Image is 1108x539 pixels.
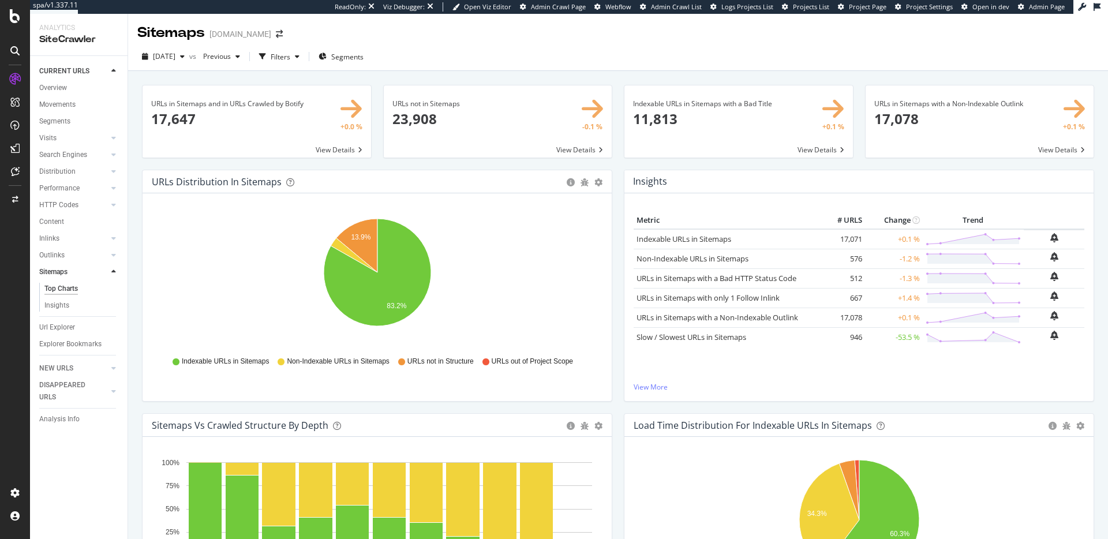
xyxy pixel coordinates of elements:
[849,2,886,11] span: Project Page
[39,379,108,403] a: DISAPPEARED URLS
[890,530,909,538] text: 60.3%
[39,321,119,334] a: Url Explorer
[407,357,474,366] span: URLs not in Structure
[44,283,119,295] a: Top Charts
[1062,422,1070,430] div: bug
[182,357,269,366] span: Indexable URLs in Sitemaps
[387,302,406,310] text: 83.2%
[819,212,865,229] th: # URLS
[39,216,64,228] div: Content
[39,266,108,278] a: Sitemaps
[1029,2,1065,11] span: Admin Page
[819,308,865,327] td: 17,078
[39,362,73,375] div: NEW URLS
[637,293,780,303] a: URLs in Sitemaps with only 1 Follow Inlink
[634,420,872,431] div: Load Time Distribution for Indexable URLs in Sitemaps
[637,332,746,342] a: Slow / Slowest URLs in Sitemaps
[865,229,923,249] td: +0.1 %
[1018,2,1065,12] a: Admin Page
[39,199,108,211] a: HTTP Codes
[1049,422,1057,430] div: circle-info
[39,216,119,228] a: Content
[383,2,425,12] div: Viz Debugger:
[865,268,923,288] td: -1.3 %
[39,379,98,403] div: DISAPPEARED URLS
[44,300,69,312] div: Insights
[39,166,108,178] a: Distribution
[819,327,865,347] td: 946
[838,2,886,12] a: Project Page
[634,212,819,229] th: Metric
[39,23,118,33] div: Analytics
[793,2,829,11] span: Projects List
[39,182,108,194] a: Performance
[287,357,389,366] span: Non-Indexable URLs in Sitemaps
[335,2,366,12] div: ReadOnly:
[567,178,575,186] div: circle-info
[44,283,78,295] div: Top Charts
[39,132,108,144] a: Visits
[637,234,731,244] a: Indexable URLs in Sitemaps
[865,288,923,308] td: +1.4 %
[39,115,70,128] div: Segments
[594,422,602,430] div: gear
[807,510,827,518] text: 34.3%
[819,268,865,288] td: 512
[137,23,205,43] div: Sitemaps
[581,178,589,186] div: bug
[331,52,364,62] span: Segments
[39,33,118,46] div: SiteCrawler
[162,459,179,467] text: 100%
[39,82,67,94] div: Overview
[276,30,283,38] div: arrow-right-arrow-left
[39,249,108,261] a: Outlinks
[39,321,75,334] div: Url Explorer
[39,362,108,375] a: NEW URLS
[605,2,631,11] span: Webflow
[1050,331,1058,340] div: bell-plus
[1050,291,1058,301] div: bell-plus
[39,338,102,350] div: Explorer Bookmarks
[895,2,953,12] a: Project Settings
[314,47,368,66] button: Segments
[39,149,108,161] a: Search Engines
[351,234,370,242] text: 13.9%
[166,529,179,537] text: 25%
[39,182,80,194] div: Performance
[961,2,1009,12] a: Open in dev
[492,357,573,366] span: URLs out of Project Scope
[152,420,328,431] div: Sitemaps vs Crawled Structure by Depth
[651,2,702,11] span: Admin Crawl List
[152,212,602,346] div: A chart.
[637,273,796,283] a: URLs in Sitemaps with a Bad HTTP Status Code
[1050,233,1058,242] div: bell-plus
[39,233,108,245] a: Inlinks
[44,300,119,312] a: Insights
[39,99,76,111] div: Movements
[633,174,667,189] h4: Insights
[199,47,245,66] button: Previous
[782,2,829,12] a: Projects List
[1076,422,1084,430] div: gear
[39,338,119,350] a: Explorer Bookmarks
[39,115,119,128] a: Segments
[637,253,748,264] a: Non-Indexable URLs in Sitemaps
[166,505,179,513] text: 50%
[865,249,923,268] td: -1.2 %
[721,2,773,11] span: Logs Projects List
[567,422,575,430] div: circle-info
[464,2,511,11] span: Open Viz Editor
[39,149,87,161] div: Search Engines
[634,382,1084,392] a: View More
[594,178,602,186] div: gear
[153,51,175,61] span: 2025 Aug. 25th
[39,65,108,77] a: CURRENT URLS
[819,229,865,249] td: 17,071
[209,28,271,40] div: [DOMAIN_NAME]
[39,199,78,211] div: HTTP Codes
[865,308,923,327] td: +0.1 %
[1050,272,1058,281] div: bell-plus
[39,166,76,178] div: Distribution
[39,82,119,94] a: Overview
[581,422,589,430] div: bug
